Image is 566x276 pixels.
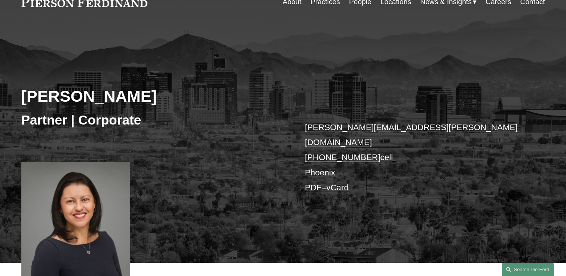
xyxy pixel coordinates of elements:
p: cell Phoenix – [305,120,523,196]
a: [PERSON_NAME][EMAIL_ADDRESS][PERSON_NAME][DOMAIN_NAME] [305,123,518,147]
a: Search this site [502,263,554,276]
h2: [PERSON_NAME] [21,86,283,106]
a: [PHONE_NUMBER] [305,153,380,162]
h3: Partner | Corporate [21,112,283,128]
a: vCard [326,183,349,192]
a: PDF [305,183,322,192]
